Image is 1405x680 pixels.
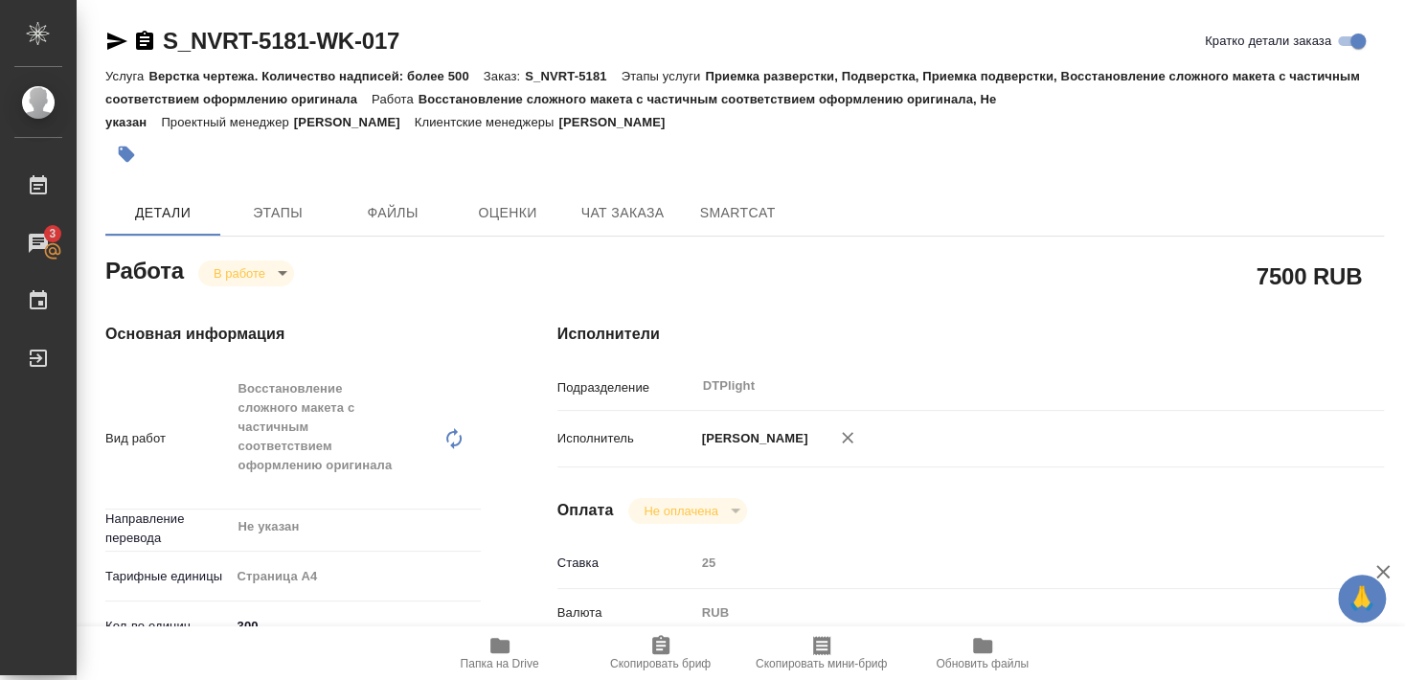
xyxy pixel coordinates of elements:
h4: Оплата [557,499,614,522]
p: Направление перевода [105,510,231,548]
p: Подразделение [557,378,695,397]
div: RUB [695,597,1315,629]
h4: Исполнители [557,323,1384,346]
p: Приемка разверстки, Подверстка, Приемка подверстки, Восстановление сложного макета с частичным со... [105,69,1360,106]
p: Вид работ [105,429,231,448]
span: 3 [37,224,67,243]
button: Скопировать ссылку для ЯМессенджера [105,30,128,53]
span: Файлы [347,201,439,225]
span: Кратко детали заказа [1205,32,1331,51]
p: Верстка чертежа. Количество надписей: более 500 [148,69,483,83]
p: Услуга [105,69,148,83]
button: Добавить тэг [105,133,147,175]
span: Этапы [232,201,324,225]
h2: 7500 RUB [1257,260,1362,292]
p: Ставка [557,554,695,573]
button: Скопировать мини-бриф [741,626,902,680]
p: Исполнитель [557,429,695,448]
input: Пустое поле [695,549,1315,577]
p: S_NVRT-5181 [525,69,621,83]
p: Работа [372,92,419,106]
p: [PERSON_NAME] [558,115,679,129]
button: Удалить исполнителя [827,417,869,459]
a: S_NVRT-5181-WK-017 [163,28,399,54]
p: Заказ: [484,69,525,83]
p: [PERSON_NAME] [695,429,808,448]
span: Обновить файлы [936,657,1029,670]
button: 🙏 [1338,575,1386,623]
p: Кол-во единиц [105,617,231,636]
span: Скопировать мини-бриф [756,657,887,670]
p: Восстановление сложного макета с частичным соответствием оформлению оригинала, Не указан [105,92,996,129]
span: Оценки [462,201,554,225]
div: В работе [198,261,294,286]
p: [PERSON_NAME] [294,115,415,129]
div: В работе [628,498,746,524]
span: SmartCat [691,201,783,225]
button: Скопировать бриф [580,626,741,680]
p: Валюта [557,603,695,623]
p: Тарифные единицы [105,567,231,586]
span: Папка на Drive [461,657,539,670]
h4: Основная информация [105,323,481,346]
button: Обновить файлы [902,626,1063,680]
span: Детали [117,201,209,225]
button: Скопировать ссылку [133,30,156,53]
p: Проектный менеджер [161,115,293,129]
h2: Работа [105,252,184,286]
a: 3 [5,219,72,267]
p: Клиентские менеджеры [415,115,559,129]
button: В работе [208,265,271,282]
span: 🙏 [1346,578,1378,619]
button: Не оплачена [638,503,723,519]
span: Чат заказа [577,201,669,225]
div: Страница А4 [231,560,481,593]
span: Скопировать бриф [610,657,711,670]
input: ✎ Введи что-нибудь [231,612,481,640]
p: Этапы услуги [622,69,706,83]
button: Папка на Drive [419,626,580,680]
